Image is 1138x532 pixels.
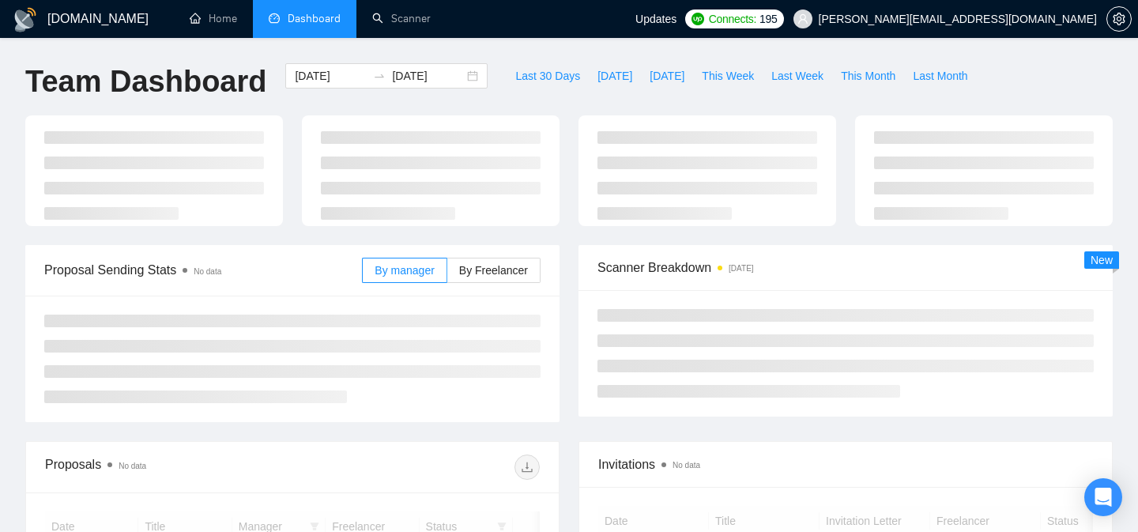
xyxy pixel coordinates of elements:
span: Proposal Sending Stats [44,260,362,280]
button: Last Week [763,63,832,89]
span: Last Month [913,67,967,85]
button: [DATE] [589,63,641,89]
span: Connects: [709,10,756,28]
span: 195 [759,10,777,28]
a: searchScanner [372,12,431,25]
span: Dashboard [288,12,341,25]
span: No data [194,267,221,276]
button: Last Month [904,63,976,89]
span: setting [1107,13,1131,25]
span: dashboard [269,13,280,24]
a: setting [1106,13,1132,25]
button: This Week [693,63,763,89]
span: By manager [375,264,434,277]
span: This Month [841,67,895,85]
img: logo [13,7,38,32]
span: Scanner Breakdown [597,258,1094,277]
img: upwork-logo.png [691,13,704,25]
h1: Team Dashboard [25,63,266,100]
time: [DATE] [729,264,753,273]
span: Last Week [771,67,823,85]
div: Proposals [45,455,292,480]
span: No data [673,461,700,470]
span: By Freelancer [459,264,528,277]
input: Start date [295,67,367,85]
button: [DATE] [641,63,693,89]
span: Invitations [598,455,1093,474]
a: homeHome [190,12,237,25]
span: This Week [702,67,754,85]
button: setting [1106,6,1132,32]
span: [DATE] [650,67,684,85]
span: New [1091,254,1113,266]
span: Updates [635,13,676,25]
div: Open Intercom Messenger [1084,478,1122,516]
input: End date [392,67,464,85]
button: This Month [832,63,904,89]
span: to [373,70,386,82]
span: Last 30 Days [515,67,580,85]
span: swap-right [373,70,386,82]
span: No data [119,462,146,470]
span: user [797,13,808,25]
span: [DATE] [597,67,632,85]
button: Last 30 Days [507,63,589,89]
